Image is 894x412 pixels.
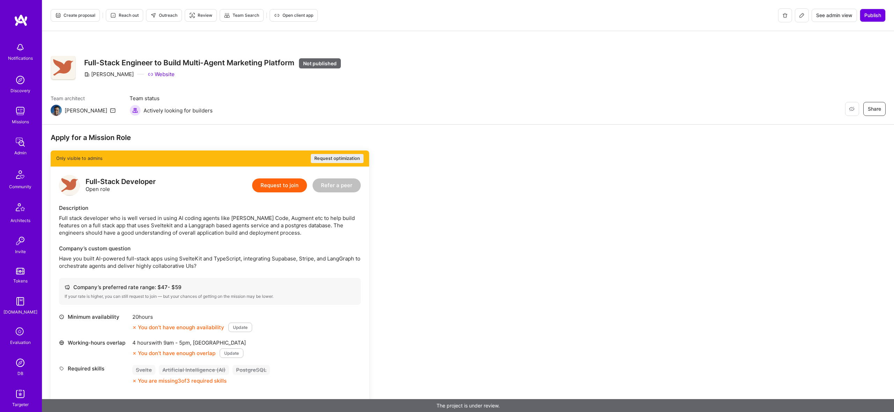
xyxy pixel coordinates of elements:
[151,12,177,19] span: Outreach
[220,9,264,22] button: Team Search
[13,387,27,401] img: Skill Targeter
[12,118,29,125] div: Missions
[51,9,100,22] button: Create proposal
[224,12,259,19] span: Team Search
[12,166,29,183] img: Community
[84,72,90,77] i: icon CompanyGray
[59,339,129,346] div: Working-hours overlap
[220,348,243,358] button: Update
[55,12,95,19] span: Create proposal
[252,178,307,192] button: Request to join
[51,133,369,142] div: Apply for a Mission Role
[13,277,28,285] div: Tokens
[311,154,364,163] button: Request optimization
[13,41,27,54] img: bell
[14,149,27,156] div: Admin
[12,401,29,408] div: Targeter
[86,178,156,193] div: Open role
[16,268,24,274] img: tokens
[144,107,213,114] span: Actively looking for builders
[65,284,355,291] div: Company’s preferred rate range: $ 47 - $ 59
[10,87,30,94] div: Discovery
[13,73,27,87] img: discovery
[59,175,80,196] img: logo
[59,204,361,212] div: Description
[15,248,26,255] div: Invite
[299,58,341,68] div: Not published
[51,95,116,102] span: Team architect
[148,71,175,78] a: Website
[13,294,27,308] img: guide book
[868,105,881,112] span: Share
[816,12,852,19] span: See admin view
[132,351,137,355] i: icon CloseOrange
[59,255,361,270] p: Have you built AI-powered full-stack apps using SvelteKit and TypeScript, integrating Supabase, S...
[51,105,62,116] img: Team Architect
[51,56,76,81] img: Company Logo
[863,102,886,116] button: Share
[13,356,27,370] img: Admin Search
[59,365,129,372] div: Required skills
[189,13,195,18] i: icon Targeter
[51,150,369,167] div: Only visible to admins
[130,95,213,102] span: Team status
[110,12,139,19] span: Reach out
[162,339,193,346] span: 9am - 5pm ,
[59,245,361,252] div: Company’s custom question
[132,339,246,346] div: 4 hours with [GEOGRAPHIC_DATA]
[13,234,27,248] img: Invite
[132,324,224,331] div: You don’t have enough availability
[59,314,64,319] i: icon Clock
[59,340,64,345] i: icon World
[59,214,361,236] div: Full stack developer who is well versed in using AI coding agents like [PERSON_NAME] Code, Augmen...
[849,106,855,112] i: icon EyeClosed
[189,12,212,19] span: Review
[65,294,355,299] div: If your rate is higher, you can still request to join — but your chances of getting on the missio...
[132,365,155,375] div: Svelte
[59,366,64,371] i: icon Tag
[146,9,182,22] button: Outreach
[13,135,27,149] img: admin teamwork
[86,178,156,185] div: Full-Stack Developer
[132,350,215,357] div: You don’t have enough overlap
[14,325,27,339] i: icon SelectionTeam
[65,285,70,290] i: icon Cash
[106,9,143,22] button: Reach out
[9,183,31,190] div: Community
[110,108,116,113] i: icon Mail
[84,58,341,68] h3: Full-Stack Engineer to Build Multi-Agent Marketing Platform
[860,9,886,22] button: Publish
[42,399,894,412] div: The project is under review.
[59,313,129,321] div: Minimum availability
[3,308,37,316] div: [DOMAIN_NAME]
[10,217,30,224] div: Architects
[55,13,61,18] i: icon Proposal
[138,377,227,384] div: You are missing 3 of 3 required skills
[132,313,252,321] div: 20 hours
[17,370,23,377] div: DB
[864,12,881,19] span: Publish
[274,12,313,19] span: Open client app
[270,9,318,22] button: Open client app
[132,325,137,330] i: icon CloseOrange
[8,54,33,62] div: Notifications
[65,107,107,114] div: [PERSON_NAME]
[159,365,229,375] div: Artificial Intelligence (AI)
[12,200,29,217] img: Architects
[13,104,27,118] img: teamwork
[130,105,141,116] img: Actively looking for builders
[84,71,134,78] div: [PERSON_NAME]
[228,323,252,332] button: Update
[313,178,361,192] button: Refer a peer
[14,14,28,27] img: logo
[812,9,857,22] button: See admin view
[185,9,217,22] button: Review
[233,365,270,375] div: PostgreSQL
[10,339,31,346] div: Evaluation
[132,379,137,383] i: icon CloseOrange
